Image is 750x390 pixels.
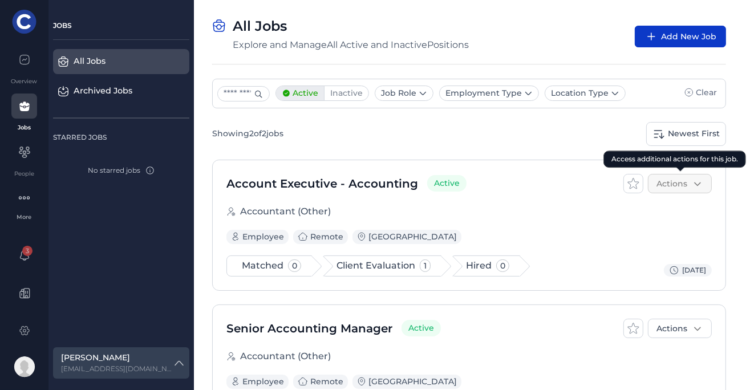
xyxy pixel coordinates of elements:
[240,350,331,363] div: Accountant (Other)
[648,319,712,338] button: Actions
[74,55,157,68] div: All Jobs
[330,87,363,99] span: Inactive
[231,231,284,243] span: Employee
[61,352,172,364] label: [PERSON_NAME]
[375,86,433,100] button: Job Role
[242,260,283,271] span: Matched
[696,87,717,99] span: Clear
[420,259,431,272] span: 1
[226,320,392,337] span: Senior Accounting Manager
[656,324,687,332] span: Actions
[226,175,418,192] span: Account Executive - Accounting
[226,255,312,277] button: Matched0
[357,376,457,388] span: [GEOGRAPHIC_DATA]
[74,85,157,97] div: Archived Jobs
[298,376,343,388] div: Remote
[53,21,72,30] span: JOBS
[551,87,609,99] span: Location Type
[337,260,415,271] span: Client Evaluation
[496,259,509,272] span: 0
[381,87,416,99] span: Job Role
[22,246,33,256] span: 3
[682,265,706,275] span: [DATE]
[681,86,720,100] button: Clear
[466,260,492,271] span: Hired
[212,128,283,140] div: Showing 2 of 2 jobs
[656,180,687,188] span: Actions
[646,122,726,146] a: Newest First
[611,154,738,164] div: Access additional actions for this job.
[298,231,343,243] div: Remote
[440,86,538,100] button: Employment Type
[231,376,284,388] span: Employee
[282,87,318,99] span: Active
[445,87,522,99] span: Employment Type
[233,39,469,50] div: Explore and Manage All Active and Inactive Positions
[5,213,44,221] div: More
[233,18,287,35] label: All Jobs
[288,259,301,272] span: 0
[53,165,189,176] div: No starred jobs
[61,364,172,374] label: psahsi@cfoincorporated.com
[321,255,441,277] button: Client Evaluation1
[648,174,712,193] button: Actions
[18,123,31,132] div: Jobs
[14,169,34,178] div: People
[402,320,441,336] span: Active
[53,132,189,143] div: STARRED JOBS
[240,205,331,218] div: Accountant (Other)
[545,86,625,100] button: Location Type
[427,175,467,192] span: Active
[451,255,520,277] button: Hired0
[11,77,38,86] div: Overview
[635,26,726,47] button: Add New Job
[357,231,457,243] span: [GEOGRAPHIC_DATA]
